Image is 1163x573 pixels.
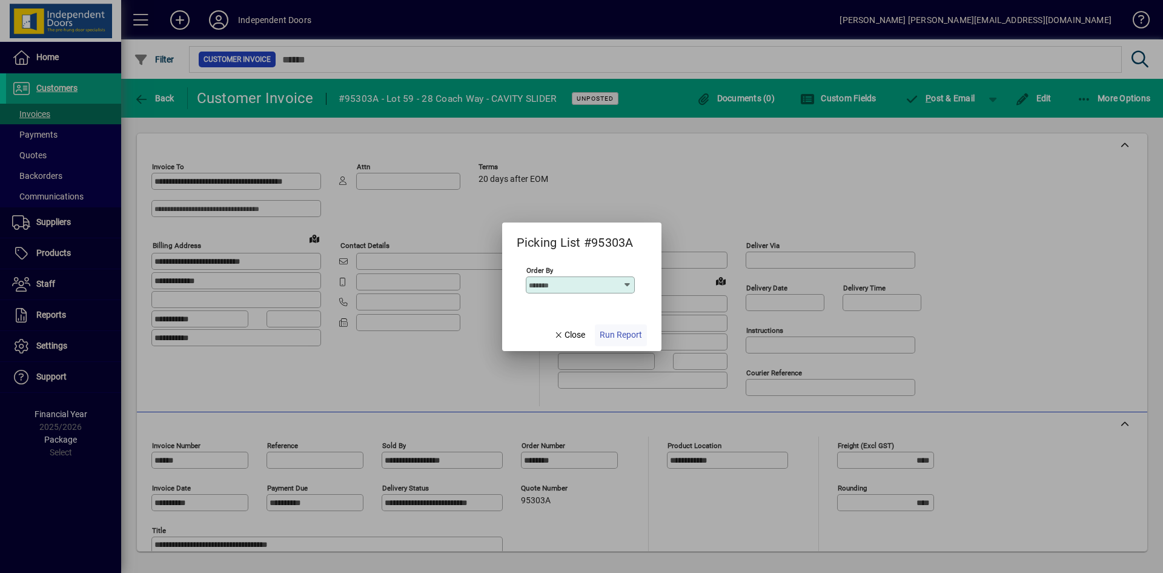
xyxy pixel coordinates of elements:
[549,324,590,346] button: Close
[502,223,648,252] h2: Picking List #95303A
[600,329,642,341] span: Run Report
[554,329,585,341] span: Close
[526,266,553,274] mat-label: Order By
[595,324,647,346] button: Run Report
